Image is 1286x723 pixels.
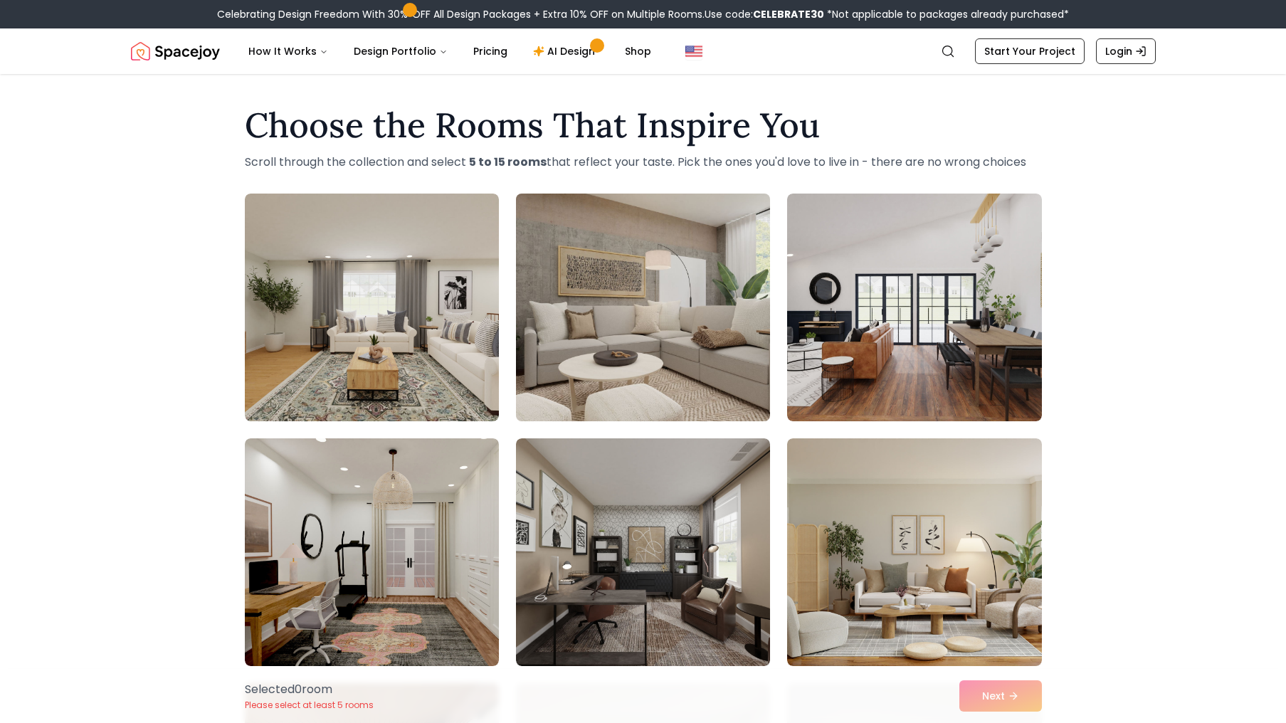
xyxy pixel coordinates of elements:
span: Use code: [705,7,824,21]
img: Room room-6 [787,438,1041,666]
b: CELEBRATE30 [753,7,824,21]
img: Room room-4 [245,438,499,666]
a: Spacejoy [131,37,220,65]
img: Room room-3 [787,194,1041,421]
img: Room room-1 [245,194,499,421]
div: Celebrating Design Freedom With 30% OFF All Design Packages + Extra 10% OFF on Multiple Rooms. [217,7,1069,21]
p: Scroll through the collection and select that reflect your taste. Pick the ones you'd love to liv... [245,154,1042,171]
nav: Main [237,37,663,65]
img: Spacejoy Logo [131,37,220,65]
a: AI Design [522,37,611,65]
a: Start Your Project [975,38,1085,64]
strong: 5 to 15 rooms [469,154,547,170]
h1: Choose the Rooms That Inspire You [245,108,1042,142]
a: Shop [613,37,663,65]
span: *Not applicable to packages already purchased* [824,7,1069,21]
p: Please select at least 5 rooms [245,700,374,711]
p: Selected 0 room [245,681,374,698]
img: United States [685,43,702,60]
img: Room room-2 [510,188,776,427]
button: How It Works [237,37,339,65]
nav: Global [131,28,1156,74]
a: Pricing [462,37,519,65]
a: Login [1096,38,1156,64]
button: Design Portfolio [342,37,459,65]
img: Room room-5 [516,438,770,666]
